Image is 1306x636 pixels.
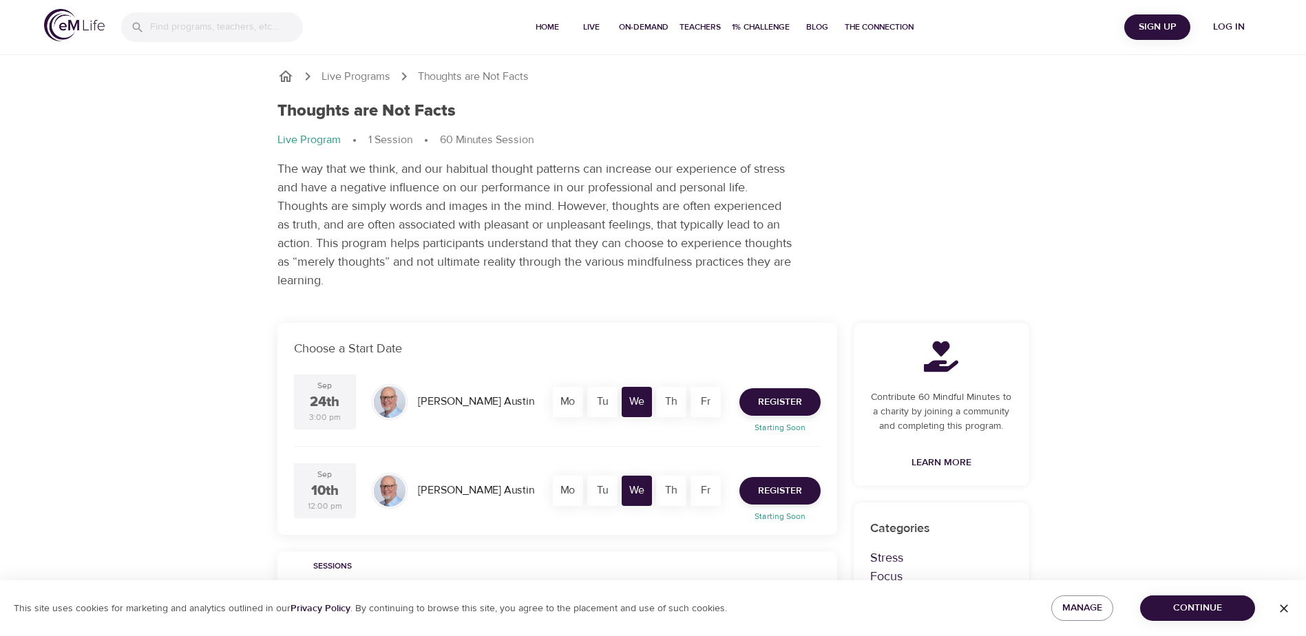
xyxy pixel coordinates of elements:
a: Privacy Policy [291,602,350,615]
button: Register [739,477,821,505]
p: Live Program [277,132,341,148]
p: Thoughts are Not Facts [418,69,529,85]
input: Find programs, teachers, etc... [150,12,303,42]
p: Stress [870,549,1013,567]
div: We [622,476,652,506]
span: Sign Up [1130,19,1185,36]
div: Mo [553,387,583,417]
p: Choose a Start Date [294,339,821,358]
span: Home [531,20,564,34]
button: Manage [1051,595,1113,621]
div: 24th [310,392,339,412]
div: 10th [311,481,339,501]
button: Continue [1140,595,1255,621]
span: Live [575,20,608,34]
span: Teachers [680,20,721,34]
span: 1% Challenge [732,20,790,34]
p: Starting Soon [731,510,829,522]
div: Sep [317,380,332,392]
span: Log in [1201,19,1256,36]
button: Log in [1196,14,1262,40]
a: Learn More [906,450,977,476]
span: Continue [1151,600,1244,617]
button: Register [739,388,821,416]
div: Th [656,476,686,506]
p: 1 Session [368,132,412,148]
div: [PERSON_NAME] Austin [412,388,540,415]
div: Tu [587,476,618,506]
div: Fr [691,387,721,417]
p: Categories [870,519,1013,538]
span: Manage [1062,600,1102,617]
span: Blog [801,20,834,34]
div: 12:00 pm [308,500,342,512]
div: Fr [691,476,721,506]
a: Live Programs [322,69,390,85]
p: 60 Minutes Session [440,132,534,148]
p: Contribute 60 Mindful Minutes to a charity by joining a community and completing this program. [870,390,1013,434]
div: We [622,387,652,417]
div: Th [656,387,686,417]
span: Register [758,394,802,411]
div: Sep [317,469,332,480]
span: Learn More [912,454,971,471]
span: Sessions [286,560,379,574]
div: [PERSON_NAME] Austin [412,477,540,504]
nav: breadcrumb [277,68,1029,85]
div: Mo [553,476,583,506]
h1: Thoughts are Not Facts [277,101,456,121]
p: Starting Soon [731,421,829,434]
p: Focus [870,567,1013,586]
img: logo [44,9,105,41]
div: 3:00 pm [309,412,341,423]
span: On-Demand [619,20,668,34]
span: The Connection [845,20,914,34]
nav: breadcrumb [277,132,1029,149]
button: Sign Up [1124,14,1190,40]
p: The way that we think, and our habitual thought patterns can increase our experience of stress an... [277,160,794,290]
span: Register [758,483,802,500]
div: Tu [587,387,618,417]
